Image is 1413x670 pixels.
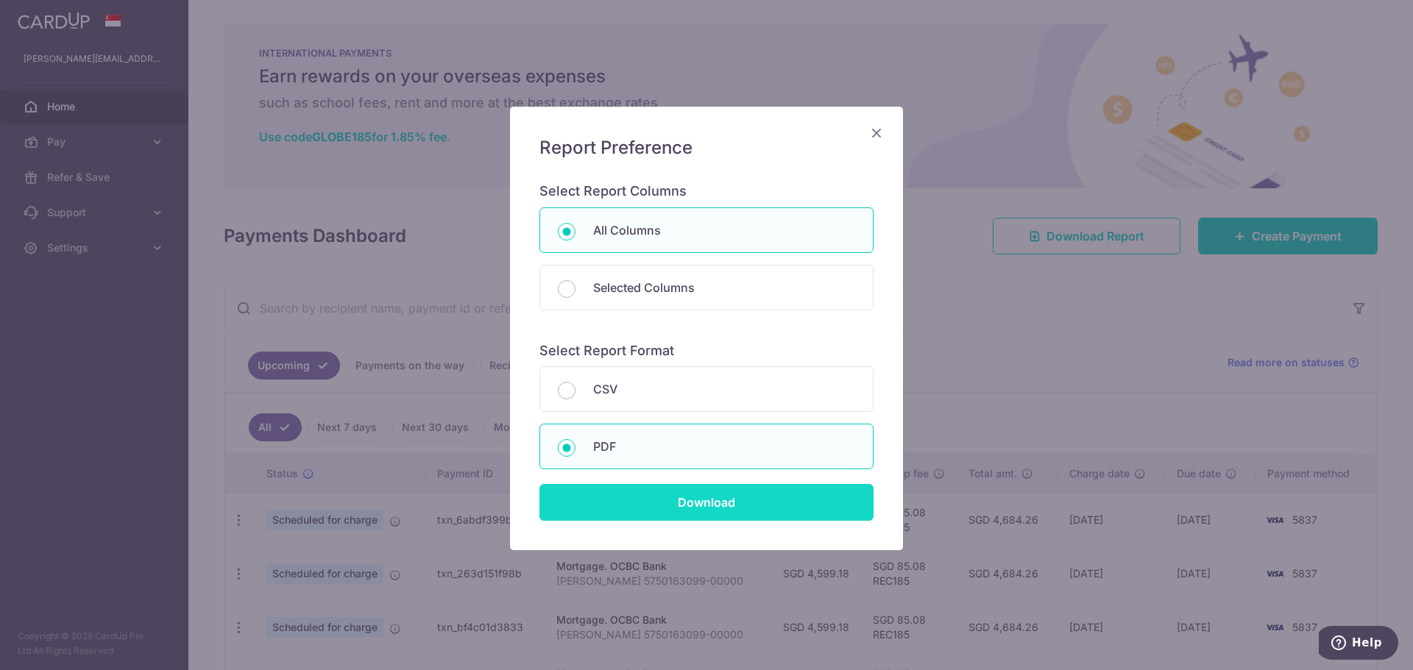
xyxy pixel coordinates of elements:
iframe: Opens a widget where you can find more information [1319,626,1398,663]
p: CSV [593,380,855,398]
p: Selected Columns [593,279,855,296]
p: PDF [593,438,855,455]
input: Download [539,484,874,521]
h6: Select Report Format [539,343,874,360]
h5: Report Preference [539,136,874,160]
p: All Columns [593,221,855,239]
h6: Select Report Columns [539,183,874,200]
button: Close [868,124,885,142]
